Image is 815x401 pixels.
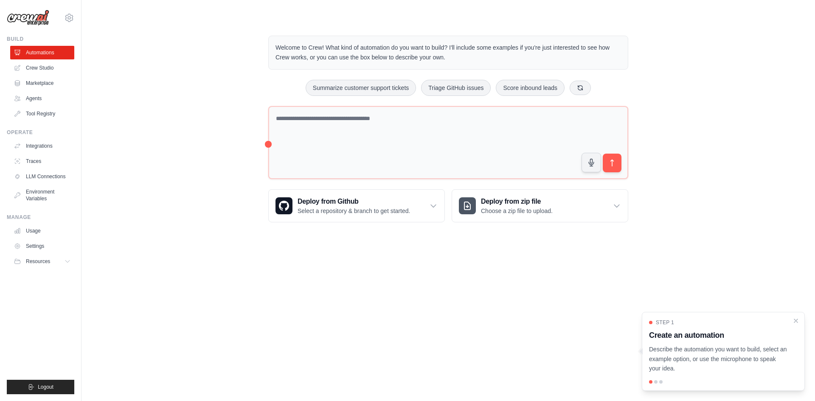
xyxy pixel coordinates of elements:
a: Crew Studio [10,61,74,75]
button: Score inbound leads [496,80,565,96]
button: Resources [10,255,74,268]
div: Operate [7,129,74,136]
button: Triage GitHub issues [421,80,491,96]
span: Logout [38,384,53,390]
button: Summarize customer support tickets [306,80,416,96]
p: Welcome to Crew! What kind of automation do you want to build? I'll include some examples if you'... [275,43,621,62]
a: Settings [10,239,74,253]
div: Build [7,36,74,42]
a: Traces [10,154,74,168]
a: LLM Connections [10,170,74,183]
h3: Create an automation [649,329,787,341]
a: Automations [10,46,74,59]
a: Tool Registry [10,107,74,121]
p: Describe the automation you want to build, select an example option, or use the microphone to spe... [649,345,787,373]
p: Choose a zip file to upload. [481,207,553,215]
span: Resources [26,258,50,265]
h3: Deploy from zip file [481,196,553,207]
button: Close walkthrough [793,317,799,324]
a: Marketplace [10,76,74,90]
a: Environment Variables [10,185,74,205]
div: Manage [7,214,74,221]
a: Agents [10,92,74,105]
h3: Deploy from Github [298,196,410,207]
a: Usage [10,224,74,238]
span: Step 1 [656,319,674,326]
a: Integrations [10,139,74,153]
button: Logout [7,380,74,394]
img: Logo [7,10,49,26]
p: Select a repository & branch to get started. [298,207,410,215]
